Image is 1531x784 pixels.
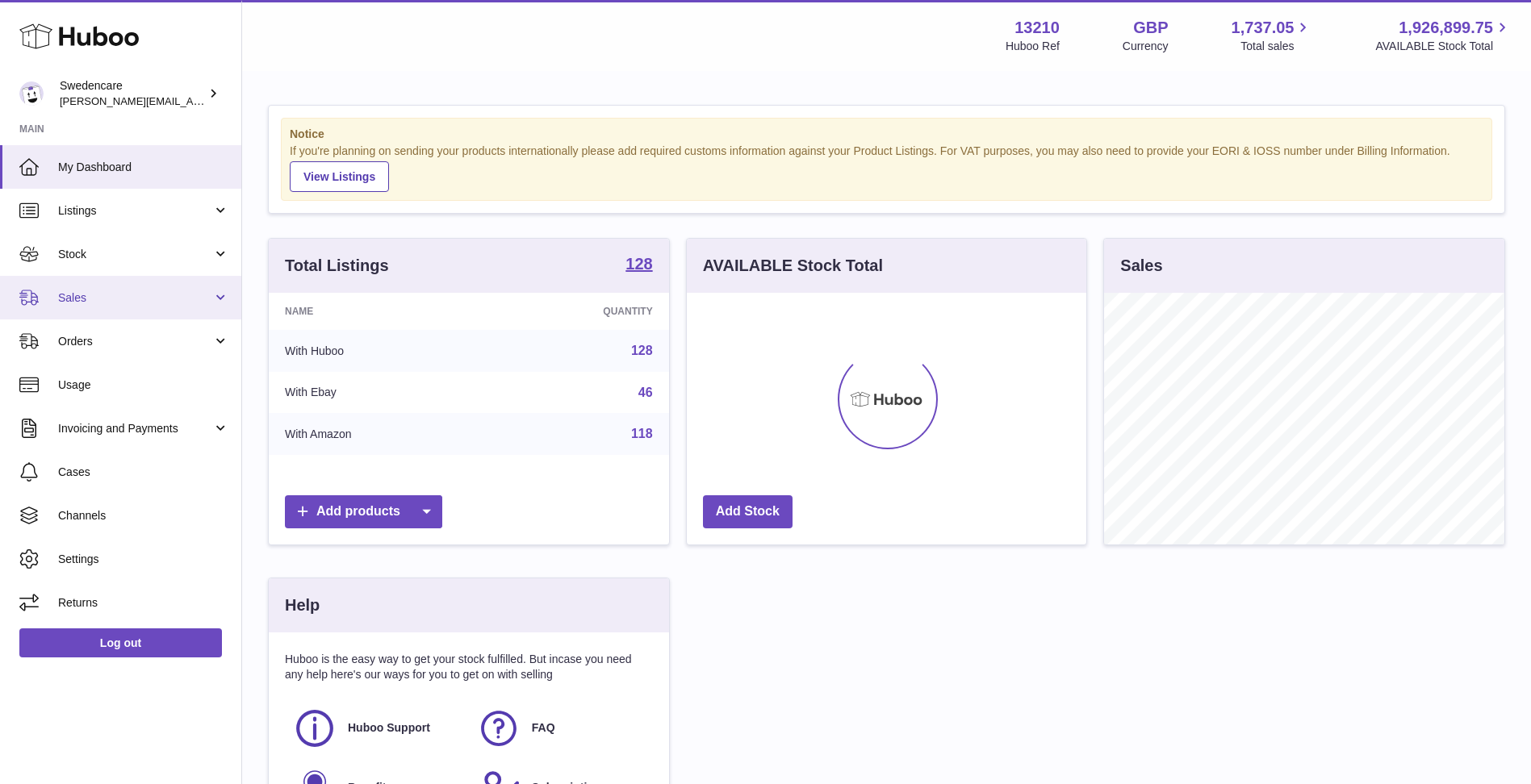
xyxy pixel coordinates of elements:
span: Huboo Support [348,720,430,736]
span: Settings [58,552,229,567]
strong: GBP [1133,17,1168,39]
img: daniel.corbridge@swedencare.co.uk [19,81,44,106]
div: Huboo Ref [1006,39,1060,54]
span: 1,737.05 [1232,17,1295,39]
span: Stock [58,247,212,262]
a: Add Stock [703,495,793,528]
h3: Help [285,594,320,616]
a: Add products [285,495,442,528]
a: 1,737.05 Total sales [1232,17,1313,54]
div: Currency [1123,39,1169,54]
td: With Ebay [269,372,487,414]
div: If you're planning on sending your products internationally please add required customs informati... [290,144,1483,192]
span: FAQ [532,720,555,736]
span: Usage [58,377,229,393]
a: Huboo Support [293,707,461,750]
a: FAQ [477,707,645,750]
a: Log out [19,628,222,657]
span: Returns [58,595,229,611]
span: My Dashboard [58,160,229,175]
strong: Notice [290,127,1483,142]
span: Orders [58,334,212,349]
a: 46 [638,386,653,399]
span: Cases [58,465,229,480]
td: With Huboo [269,330,487,372]
a: 118 [631,427,653,440]
strong: 128 [625,256,652,272]
th: Name [269,293,487,330]
h3: AVAILABLE Stock Total [703,255,883,277]
td: With Amazon [269,413,487,455]
span: Invoicing and Payments [58,421,212,436]
a: 128 [631,344,653,357]
span: AVAILABLE Stock Total [1375,39,1512,54]
span: Listings [58,203,212,219]
span: 1,926,899.75 [1399,17,1493,39]
a: 1,926,899.75 AVAILABLE Stock Total [1375,17,1512,54]
span: Channels [58,508,229,523]
span: Sales [58,290,212,306]
p: Huboo is the easy way to get your stock fulfilled. But incase you need any help here's our ways f... [285,652,653,682]
a: 128 [625,256,652,275]
span: Total sales [1240,39,1312,54]
a: View Listings [290,161,389,192]
strong: 13210 [1014,17,1060,39]
th: Quantity [487,293,668,330]
h3: Sales [1120,255,1162,277]
h3: Total Listings [285,255,389,277]
span: [PERSON_NAME][EMAIL_ADDRESS][PERSON_NAME][DOMAIN_NAME] [60,94,410,107]
div: Swedencare [60,78,205,109]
